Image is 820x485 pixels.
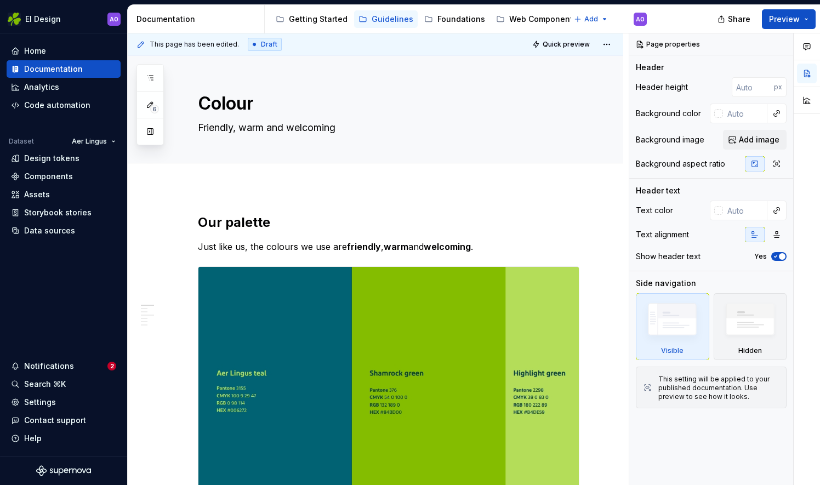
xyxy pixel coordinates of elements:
[271,8,568,30] div: Page tree
[24,433,42,444] div: Help
[24,171,73,182] div: Components
[198,214,579,231] h2: Our palette
[732,77,774,97] input: Auto
[636,108,701,119] div: Background color
[7,357,121,375] button: Notifications2
[437,14,485,25] div: Foundations
[24,379,66,390] div: Search ⌘K
[7,186,121,203] a: Assets
[636,293,709,360] div: Visible
[24,207,92,218] div: Storybook stories
[7,42,121,60] a: Home
[636,205,673,216] div: Text color
[150,105,159,113] span: 6
[728,14,750,25] span: Share
[24,189,50,200] div: Assets
[196,90,577,117] textarea: Colour
[636,158,725,169] div: Background aspect ratio
[762,9,816,29] button: Preview
[110,15,118,24] div: AO
[7,204,121,221] a: Storybook stories
[738,346,762,355] div: Hidden
[372,14,413,25] div: Guidelines
[289,14,348,25] div: Getting Started
[24,225,75,236] div: Data sources
[509,14,577,25] div: Web Components
[24,100,90,111] div: Code automation
[24,82,59,93] div: Analytics
[723,104,767,123] input: Auto
[636,278,696,289] div: Side navigation
[420,10,489,28] a: Foundations
[261,40,277,49] span: Draft
[8,13,21,26] img: 56b5df98-d96d-4d7e-807c-0afdf3bdaefa.png
[7,222,121,239] a: Data sources
[543,40,590,49] span: Quick preview
[492,10,582,28] a: Web Components
[107,362,116,370] span: 2
[271,10,352,28] a: Getting Started
[2,7,125,31] button: EI DesignAO
[136,14,260,25] div: Documentation
[7,150,121,167] a: Design tokens
[661,346,684,355] div: Visible
[636,82,688,93] div: Header height
[9,137,34,146] div: Dataset
[25,14,61,25] div: EI Design
[7,375,121,393] button: Search ⌘K
[24,64,83,75] div: Documentation
[36,465,91,476] svg: Supernova Logo
[196,119,577,136] textarea: Friendly, warm and welcoming
[636,185,680,196] div: Header text
[723,201,767,220] input: Auto
[636,229,689,240] div: Text alignment
[24,45,46,56] div: Home
[24,361,74,372] div: Notifications
[7,60,121,78] a: Documentation
[7,412,121,429] button: Contact support
[723,130,787,150] button: Add image
[658,375,779,401] div: This setting will be applied to your published documentation. Use preview to see how it looks.
[714,293,787,360] div: Hidden
[424,241,471,252] strong: welcoming
[24,397,56,408] div: Settings
[754,252,767,261] label: Yes
[384,241,408,252] strong: warm
[529,37,595,52] button: Quick preview
[739,134,779,145] span: Add image
[347,241,381,252] strong: friendly
[636,15,645,24] div: AO
[67,134,121,149] button: Aer Lingus
[774,83,782,92] p: px
[24,153,79,164] div: Design tokens
[636,62,664,73] div: Header
[571,12,612,27] button: Add
[7,168,121,185] a: Components
[7,78,121,96] a: Analytics
[7,96,121,114] a: Code automation
[72,137,107,146] span: Aer Lingus
[24,415,86,426] div: Contact support
[198,240,579,253] p: Just like us, the colours we use are , and .
[354,10,418,28] a: Guidelines
[769,14,800,25] span: Preview
[7,430,121,447] button: Help
[712,9,758,29] button: Share
[584,15,598,24] span: Add
[150,40,239,49] span: This page has been edited.
[7,393,121,411] a: Settings
[636,251,701,262] div: Show header text
[636,134,704,145] div: Background image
